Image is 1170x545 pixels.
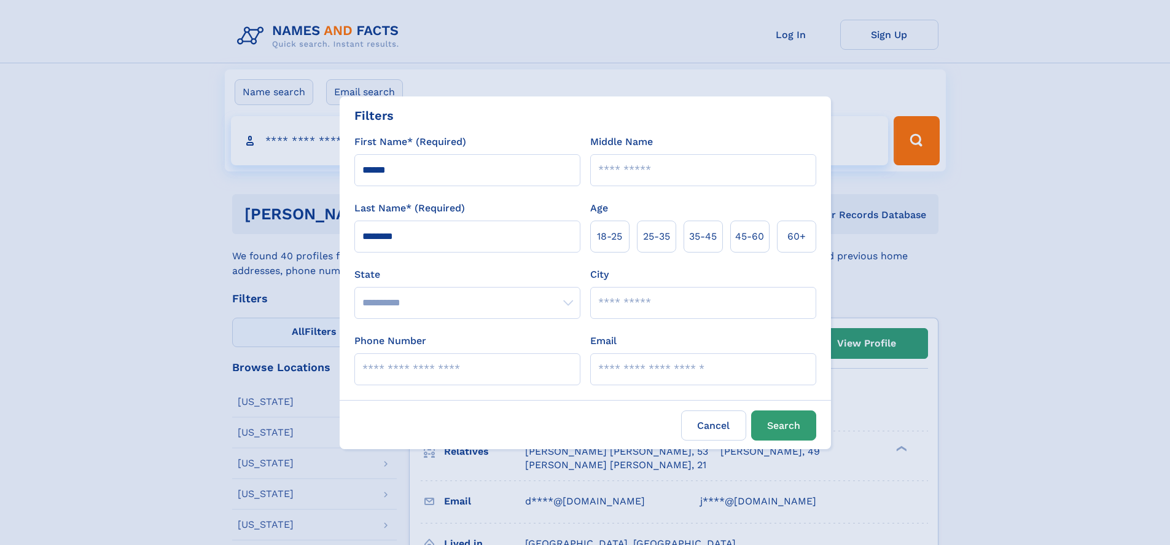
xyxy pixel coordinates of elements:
[354,334,426,348] label: Phone Number
[751,410,816,441] button: Search
[735,229,764,244] span: 45‑60
[354,201,465,216] label: Last Name* (Required)
[354,135,466,149] label: First Name* (Required)
[590,334,617,348] label: Email
[590,135,653,149] label: Middle Name
[597,229,622,244] span: 18‑25
[681,410,746,441] label: Cancel
[643,229,670,244] span: 25‑35
[590,267,609,282] label: City
[590,201,608,216] label: Age
[787,229,806,244] span: 60+
[354,267,580,282] label: State
[354,106,394,125] div: Filters
[689,229,717,244] span: 35‑45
